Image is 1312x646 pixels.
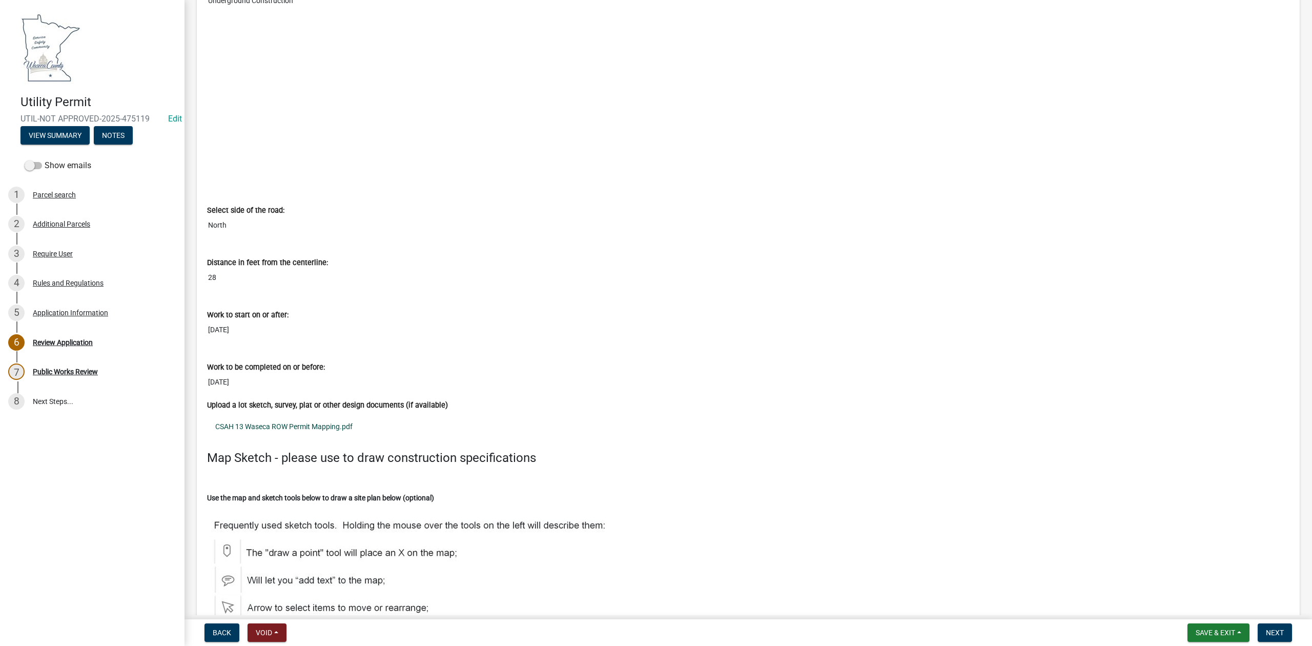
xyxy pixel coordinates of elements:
div: 5 [8,305,25,321]
a: Edit [168,114,182,124]
div: Parcel search [33,191,76,198]
button: View Summary [20,126,90,145]
label: Show emails [25,159,91,172]
wm-modal-confirm: Summary [20,132,90,140]
div: Require User [33,250,73,257]
div: Additional Parcels [33,220,90,228]
div: 3 [8,246,25,262]
span: Void [256,629,272,637]
div: 6 [8,334,25,351]
img: Waseca County, Minnesota [20,11,81,84]
label: Upload a lot sketch, survey, plat or other design documents (if available) [207,402,448,409]
h4: Utility Permit [20,95,176,110]
div: 1 [8,187,25,203]
div: 7 [8,364,25,380]
div: Review Application [33,339,93,346]
button: Next [1258,623,1292,642]
div: 4 [8,275,25,291]
a: CSAH 13 Waseca ROW Permit Mapping.pdf [207,415,1289,438]
wm-modal-confirm: Edit Application Number [168,114,182,124]
div: 2 [8,216,25,232]
button: Back [204,623,239,642]
wm-modal-confirm: Notes [94,132,133,140]
span: Next [1266,629,1284,637]
h4: Map Sketch - please use to draw construction specifications [207,451,1289,466]
div: 8 [8,393,25,410]
span: UTIL-NOT APPROVED-2025-475119 [20,114,164,124]
label: Work to be completed on or before: [207,364,325,371]
div: Application Information [33,309,108,316]
button: Void [248,623,286,642]
strong: Use the map and sketch tools below to draw a site plan below (optional) [207,494,434,502]
label: Distance in feet from the centerline: [207,259,328,267]
label: Select side of the road: [207,207,284,214]
div: Rules and Regulations [33,279,104,287]
button: Notes [94,126,133,145]
div: Public Works Review [33,368,98,375]
span: Back [213,629,231,637]
span: Save & Exit [1196,629,1235,637]
button: Save & Exit [1187,623,1249,642]
label: Work to start on or after: [207,312,289,319]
